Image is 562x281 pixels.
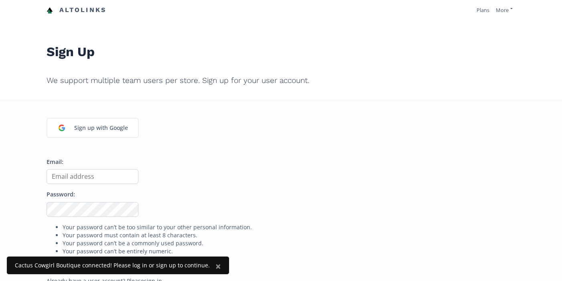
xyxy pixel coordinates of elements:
[63,223,516,231] li: Your password can’t be too similar to your other personal information.
[47,4,107,17] a: Altolinks
[53,119,70,136] img: google_login_logo_184.png
[47,169,138,184] input: Email address
[63,239,516,247] li: Your password can’t be a commonly used password.
[207,257,229,276] button: Close
[496,6,512,14] a: More
[47,118,139,138] a: Sign up with Google
[63,231,516,239] li: Your password must contain at least 8 characters.
[70,119,132,136] div: Sign up with Google
[15,261,210,269] div: Cactus Cowgirl Boutique connected! Please log in or sign up to continue.
[477,6,489,14] a: Plans
[47,190,75,199] label: Password:
[47,7,53,14] img: favicon-32x32.png
[47,71,516,91] h2: We support multiple team users per store. Sign up for your user account.
[215,259,221,273] span: ×
[63,247,516,255] li: Your password can’t be entirely numeric.
[47,26,516,64] h1: Sign Up
[47,158,63,166] label: Email:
